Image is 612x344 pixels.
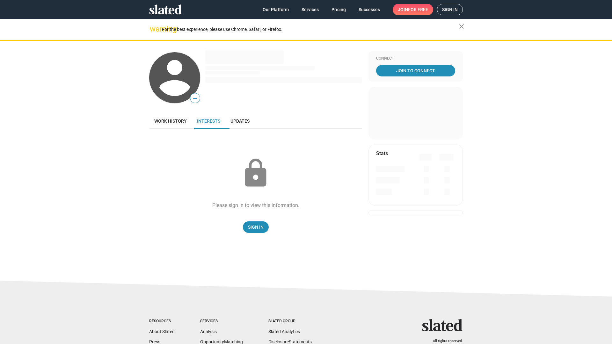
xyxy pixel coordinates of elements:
[154,118,187,124] span: Work history
[258,4,294,15] a: Our Platform
[192,113,225,129] a: Interests
[359,4,380,15] span: Successes
[376,150,388,157] mat-card-title: Stats
[408,4,428,15] span: for free
[190,94,200,103] span: —
[150,25,157,33] mat-icon: warning
[376,65,455,76] a: Join To Connect
[200,329,217,334] a: Analysis
[230,118,250,124] span: Updates
[331,4,346,15] span: Pricing
[398,4,428,15] span: Join
[149,329,175,334] a: About Slated
[326,4,351,15] a: Pricing
[268,319,312,324] div: Slated Group
[149,319,175,324] div: Resources
[268,329,300,334] a: Slated Analytics
[458,23,465,30] mat-icon: close
[302,4,319,15] span: Services
[296,4,324,15] a: Services
[353,4,385,15] a: Successes
[225,113,255,129] a: Updates
[393,4,433,15] a: Joinfor free
[200,319,243,324] div: Services
[240,157,272,189] mat-icon: lock
[162,25,459,34] div: For the best experience, please use Chrome, Safari, or Firefox.
[243,221,269,233] a: Sign In
[197,118,220,124] span: Interests
[212,202,299,209] div: Please sign in to view this information.
[149,113,192,129] a: Work history
[437,4,463,15] a: Sign in
[248,221,264,233] span: Sign In
[377,65,454,76] span: Join To Connect
[263,4,289,15] span: Our Platform
[442,4,458,15] span: Sign in
[376,56,455,61] div: Connect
